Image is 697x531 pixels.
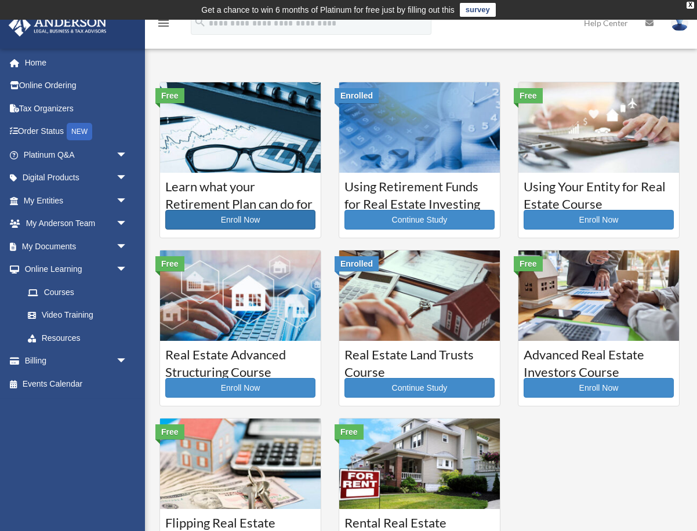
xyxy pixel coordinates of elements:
[165,378,315,398] a: Enroll Now
[8,372,145,395] a: Events Calendar
[16,281,139,304] a: Courses
[157,20,170,30] a: menu
[165,346,315,375] h3: Real Estate Advanced Structuring Course
[8,166,145,190] a: Digital Productsarrow_drop_down
[155,256,184,271] div: Free
[155,424,184,439] div: Free
[514,256,543,271] div: Free
[335,88,379,103] div: Enrolled
[8,258,145,281] a: Online Learningarrow_drop_down
[524,346,674,375] h3: Advanced Real Estate Investors Course
[116,258,139,282] span: arrow_drop_down
[8,235,145,258] a: My Documentsarrow_drop_down
[165,178,315,207] h3: Learn what your Retirement Plan can do for you
[8,120,145,144] a: Order StatusNEW
[514,88,543,103] div: Free
[524,210,674,230] a: Enroll Now
[8,51,145,74] a: Home
[335,256,379,271] div: Enrolled
[116,143,139,167] span: arrow_drop_down
[344,378,495,398] a: Continue Study
[116,350,139,373] span: arrow_drop_down
[8,97,145,120] a: Tax Organizers
[524,378,674,398] a: Enroll Now
[344,346,495,375] h3: Real Estate Land Trusts Course
[116,189,139,213] span: arrow_drop_down
[16,326,145,350] a: Resources
[335,424,364,439] div: Free
[8,74,145,97] a: Online Ordering
[116,235,139,259] span: arrow_drop_down
[16,304,145,327] a: Video Training
[671,14,688,31] img: User Pic
[116,166,139,190] span: arrow_drop_down
[8,143,145,166] a: Platinum Q&Aarrow_drop_down
[8,350,145,373] a: Billingarrow_drop_down
[524,178,674,207] h3: Using Your Entity for Real Estate Course
[5,14,110,37] img: Anderson Advisors Platinum Portal
[194,16,206,28] i: search
[157,16,170,30] i: menu
[116,212,139,236] span: arrow_drop_down
[201,3,455,17] div: Get a chance to win 6 months of Platinum for free just by filling out this
[8,189,145,212] a: My Entitiesarrow_drop_down
[8,212,145,235] a: My Anderson Teamarrow_drop_down
[460,3,496,17] a: survey
[687,2,694,9] div: close
[344,178,495,207] h3: Using Retirement Funds for Real Estate Investing Course
[344,210,495,230] a: Continue Study
[165,210,315,230] a: Enroll Now
[67,123,92,140] div: NEW
[155,88,184,103] div: Free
